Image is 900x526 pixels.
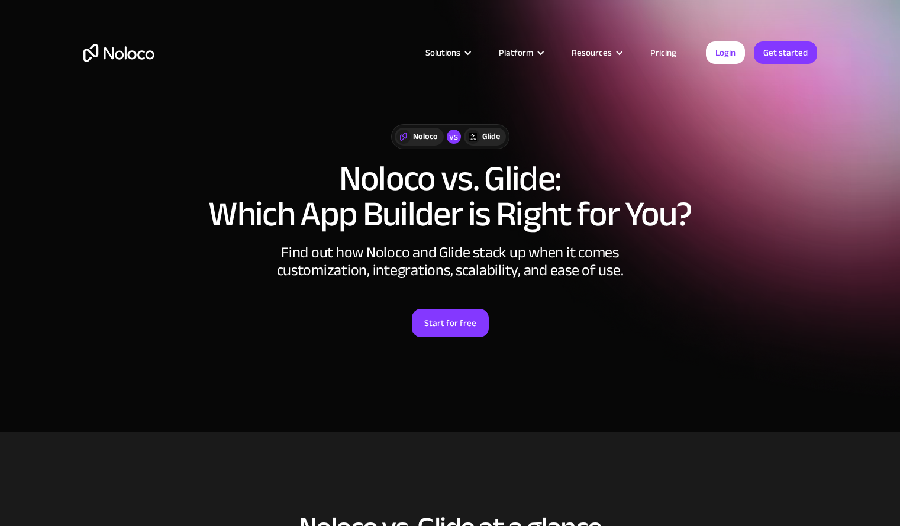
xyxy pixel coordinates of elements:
a: home [83,44,154,62]
div: Resources [572,45,612,60]
div: Solutions [411,45,484,60]
div: vs [447,130,461,144]
a: Pricing [636,45,691,60]
div: Solutions [425,45,460,60]
div: Glide [482,130,500,143]
div: Find out how Noloco and Glide stack up when it comes customization, integrations, scalability, an... [273,244,628,279]
a: Get started [754,41,817,64]
div: Platform [484,45,557,60]
h1: Noloco vs. Glide: Which App Builder is Right for You? [83,161,817,232]
div: Platform [499,45,533,60]
div: Noloco [413,130,438,143]
a: Start for free [412,309,489,337]
a: Login [706,41,745,64]
div: Resources [557,45,636,60]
